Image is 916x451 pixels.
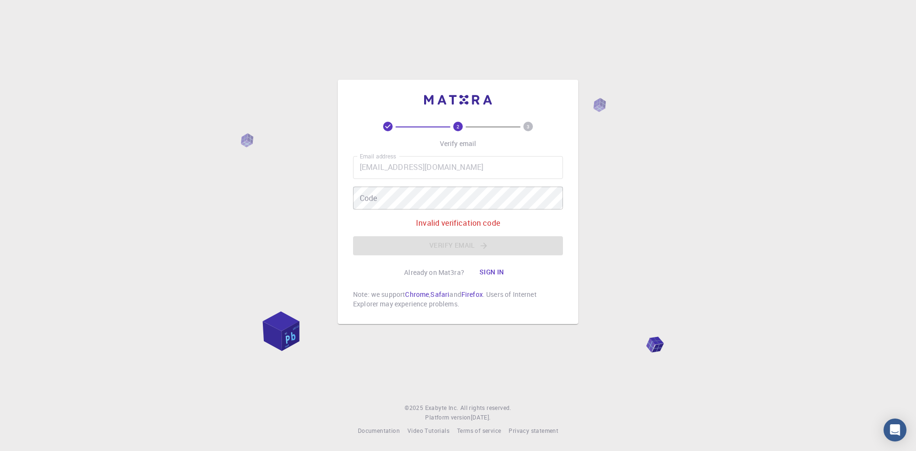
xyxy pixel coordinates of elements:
a: Firefox [461,290,483,299]
span: Privacy statement [509,427,558,434]
span: Exabyte Inc. [425,404,458,411]
span: Video Tutorials [407,427,449,434]
button: Sign in [472,263,512,282]
span: © 2025 [405,403,425,413]
a: [DATE]. [471,413,491,422]
span: All rights reserved. [460,403,511,413]
p: Note: we support , and . Users of Internet Explorer may experience problems. [353,290,563,309]
a: Terms of service [457,426,501,436]
a: Video Tutorials [407,426,449,436]
a: Chrome [405,290,429,299]
a: Safari [430,290,449,299]
span: [DATE] . [471,413,491,421]
a: Documentation [358,426,400,436]
a: Privacy statement [509,426,558,436]
label: Email address [360,152,396,160]
p: Verify email [440,139,477,148]
text: 3 [527,123,530,130]
span: Documentation [358,427,400,434]
a: Exabyte Inc. [425,403,458,413]
div: Open Intercom Messenger [884,419,906,441]
span: Platform version [425,413,470,422]
p: Invalid verification code [416,217,500,229]
span: Terms of service [457,427,501,434]
p: Already on Mat3ra? [404,268,464,277]
text: 2 [457,123,459,130]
